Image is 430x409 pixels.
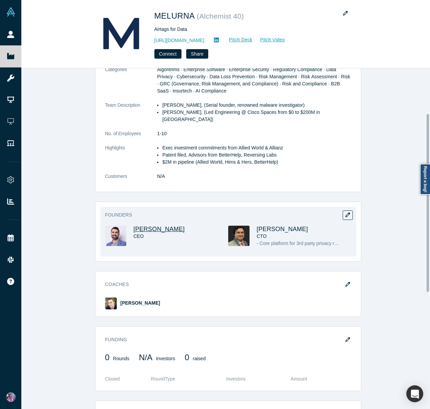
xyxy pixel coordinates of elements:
th: Amount [286,372,351,386]
div: Rounds [105,353,129,367]
th: Investors [226,372,286,386]
li: Patent filed, Advisors from BetterHelp, Reversing Labs [162,151,351,159]
span: 0 [185,353,189,362]
a: [PERSON_NAME] [121,300,160,306]
h3: Founders [105,211,342,219]
small: ( Alchemist 40 ) [197,12,244,20]
img: Alchemist Vault Logo [6,7,16,17]
button: Connect [154,49,181,59]
dt: No. of Employees [105,130,157,144]
span: Type [165,376,175,382]
th: Closed [105,372,151,386]
dd: 1-10 [157,130,351,137]
img: Alexander Shartsis [105,298,117,309]
img: Alex Miguel's Account [6,392,16,402]
a: [PERSON_NAME] [257,226,308,232]
a: Pitch Video [253,36,285,44]
img: Abhishek Bhattacharyya's Profile Image [228,226,250,246]
a: Report a bug! [420,164,430,195]
span: N/A [139,353,152,362]
span: 0 [105,353,109,362]
button: Share [186,49,208,59]
dd: N/A [157,173,351,180]
div: Airtags for Data [154,26,344,33]
img: MELURNA's Logo [98,10,145,57]
h3: Coaches [105,281,342,288]
dt: Highlights [105,144,157,173]
a: [URL][DOMAIN_NAME] [154,37,205,44]
a: Pitch Deck [221,36,253,44]
span: MELURNA [154,11,197,20]
li: Exec investment commitments from Allied World & Allianz [162,144,351,151]
div: Investors [139,353,175,367]
div: raised [185,353,206,367]
li: [PERSON_NAME], (Led Engineering @ Cisco Spaces from $0 to $200M in [GEOGRAPHIC_DATA]) [162,109,351,123]
span: CTO [257,233,266,239]
dt: Customers [105,173,157,187]
li: [PERSON_NAME], (Serial founder, renowned malware investigator) [162,102,351,109]
th: Round [151,372,226,386]
img: Sam Jadali's Profile Image [105,226,126,246]
li: $2M in pipeline (Allied World, Hims & Hers, BetterHelp) [162,159,351,166]
a: [PERSON_NAME] [133,226,185,232]
span: CEO [133,233,144,239]
dt: Team Description [105,102,157,130]
h3: Funding [105,336,342,343]
dt: Categories [105,66,157,102]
